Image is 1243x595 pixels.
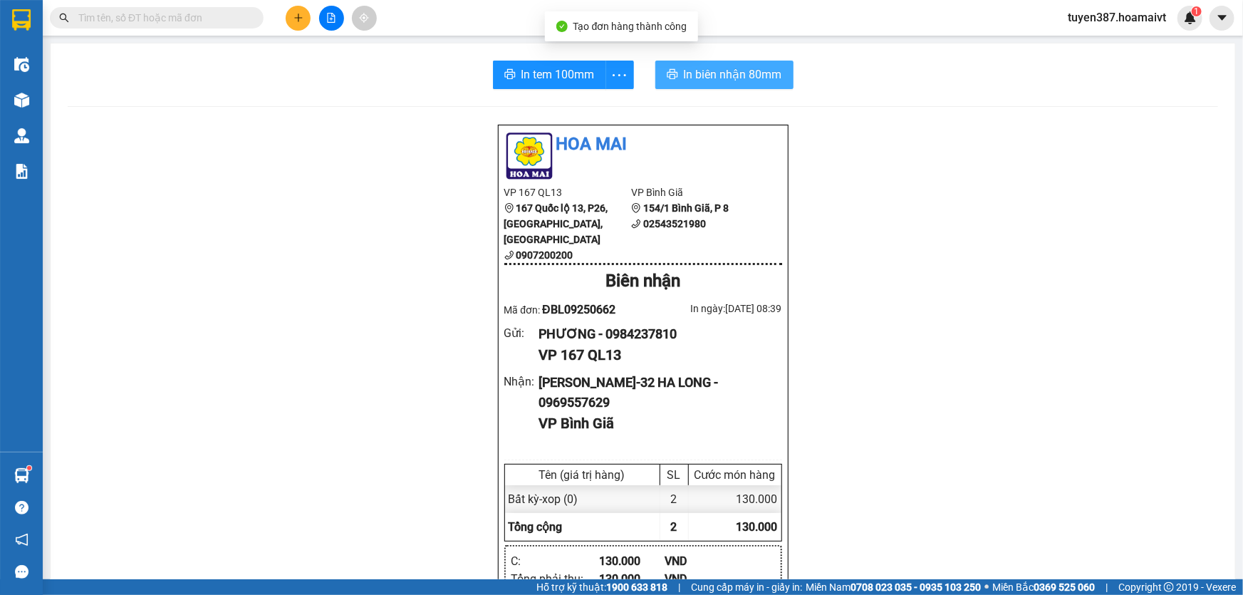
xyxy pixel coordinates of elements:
[326,13,336,23] span: file-add
[504,68,516,82] span: printer
[11,75,114,92] div: 50.000
[12,100,222,118] div: Tên hàng: valy do ( : 1 )
[643,301,782,316] div: In ngày: [DATE] 08:39
[1106,579,1108,595] span: |
[539,324,770,344] div: PHƯƠNG - 0984237810
[509,492,578,506] span: Bất kỳ - xop (0)
[359,13,369,23] span: aim
[511,552,599,570] div: C :
[12,9,31,31] img: logo-vxr
[122,29,222,46] div: BIN
[504,324,539,342] div: Gửi :
[671,520,677,534] span: 2
[78,10,246,26] input: Tìm tên, số ĐT hoặc mã đơn
[27,466,31,470] sup: 1
[655,61,794,89] button: printerIn biên nhận 80mm
[493,61,606,89] button: printerIn tem 100mm
[737,520,778,534] span: 130.000
[14,164,29,179] img: solution-icon
[11,76,24,91] span: R :
[12,46,112,66] div: 0342282411
[516,249,573,261] b: 0907200200
[511,570,599,588] div: Tổng phải thu :
[631,185,759,200] li: VP Bình Giã
[15,501,28,514] span: question-circle
[1192,6,1202,16] sup: 1
[504,301,643,319] div: Mã đơn:
[521,66,595,83] span: In tem 100mm
[504,268,782,295] div: Biên nhận
[319,6,344,31] button: file-add
[509,468,656,482] div: Tên (giá trị hàng)
[1216,11,1229,24] span: caret-down
[1164,582,1174,592] span: copyright
[539,373,770,413] div: [PERSON_NAME]-32 HA LONG - 0969557629
[504,203,514,213] span: environment
[667,68,678,82] span: printer
[539,413,770,435] div: VP Bình Giã
[59,13,69,23] span: search
[536,579,667,595] span: Hỗ trợ kỹ thuật:
[14,93,29,108] img: warehouse-icon
[664,468,685,482] div: SL
[15,533,28,547] span: notification
[692,468,778,482] div: Cước món hàng
[12,14,34,29] span: Gửi:
[147,99,167,119] span: SL
[599,570,665,588] div: 130.000
[684,66,782,83] span: In biên nhận 80mm
[678,579,680,595] span: |
[643,202,729,214] b: 154/1 Bình Giã, P 8
[1034,581,1095,593] strong: 0369 525 060
[539,344,770,366] div: VP 167 QL13
[556,21,568,32] span: check-circle
[504,131,554,181] img: logo.jpg
[122,12,222,29] div: Bình Giã
[1056,9,1177,26] span: tuyen387.hoamaivt
[352,6,377,31] button: aim
[504,185,632,200] li: VP 167 QL13
[643,218,706,229] b: 02543521980
[15,565,28,579] span: message
[509,520,563,534] span: Tổng cộng
[12,29,112,46] div: PHUNG
[286,6,311,31] button: plus
[14,468,29,483] img: warehouse-icon
[660,485,689,513] div: 2
[665,552,731,570] div: VND
[806,579,981,595] span: Miền Nam
[606,66,633,84] span: more
[689,485,781,513] div: 130.000
[504,373,539,390] div: Nhận :
[599,552,665,570] div: 130.000
[573,21,687,32] span: Tạo đơn hàng thành công
[605,61,634,89] button: more
[14,57,29,72] img: warehouse-icon
[504,250,514,260] span: phone
[992,579,1095,595] span: Miền Bắc
[1210,6,1234,31] button: caret-down
[293,13,303,23] span: plus
[631,219,641,229] span: phone
[851,581,981,593] strong: 0708 023 035 - 0935 103 250
[1184,11,1197,24] img: icon-new-feature
[631,203,641,213] span: environment
[504,202,608,245] b: 167 Quốc lộ 13, P26, [GEOGRAPHIC_DATA], [GEOGRAPHIC_DATA]
[1194,6,1199,16] span: 1
[542,303,615,316] span: ĐBL09250662
[665,570,731,588] div: VND
[606,581,667,593] strong: 1900 633 818
[504,131,782,158] li: Hoa Mai
[14,128,29,143] img: warehouse-icon
[691,579,802,595] span: Cung cấp máy in - giấy in:
[122,46,222,66] div: 0708114899
[984,584,989,590] span: ⚪️
[12,12,112,29] div: 167 QL13
[122,14,156,29] span: Nhận:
